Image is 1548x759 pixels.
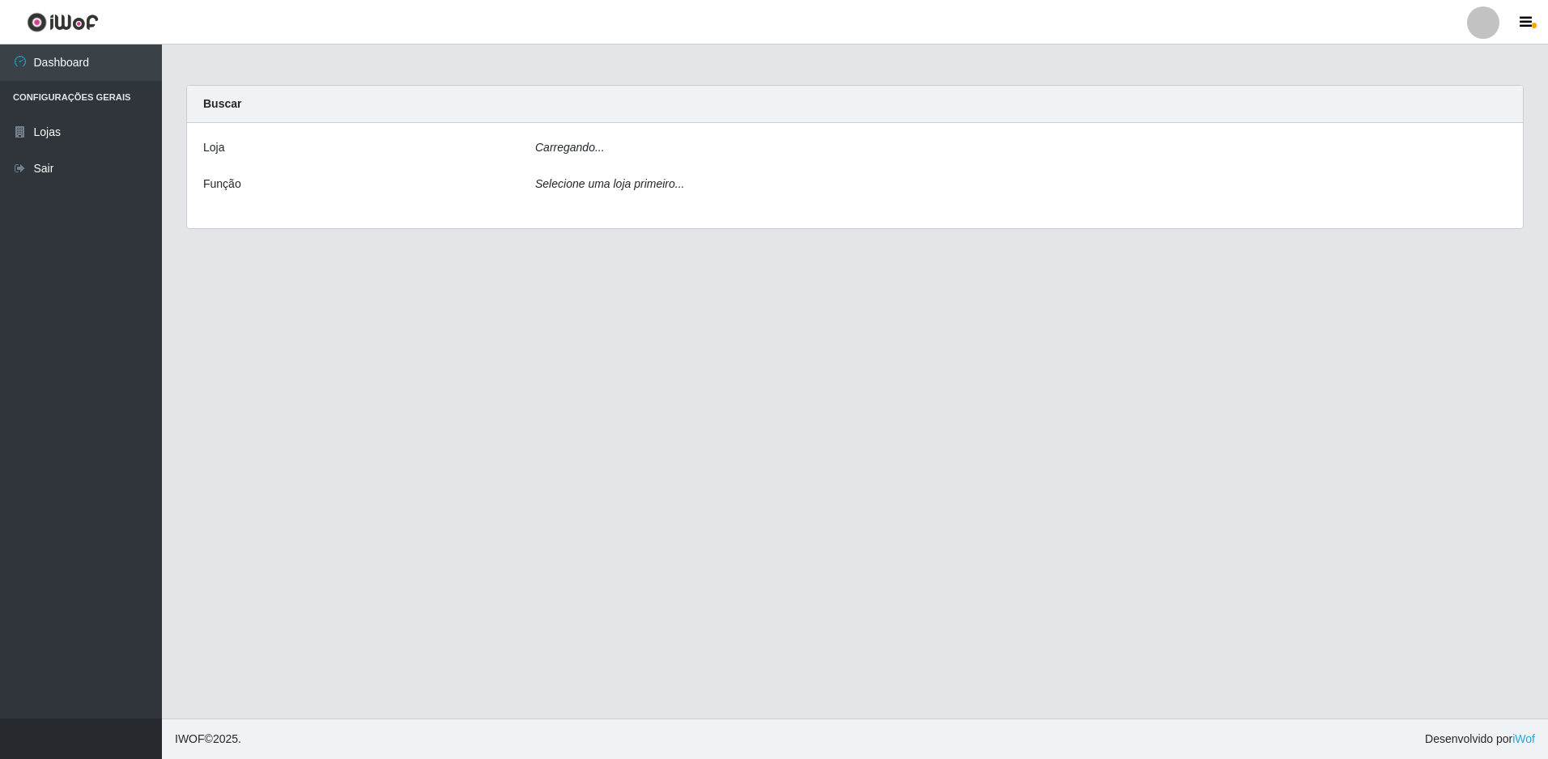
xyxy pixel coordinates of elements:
a: iWof [1512,732,1535,745]
img: CoreUI Logo [27,12,99,32]
i: Selecione uma loja primeiro... [535,177,684,190]
span: IWOF [175,732,205,745]
span: Desenvolvido por [1425,731,1535,748]
span: © 2025 . [175,731,241,748]
label: Loja [203,139,224,156]
i: Carregando... [535,141,605,154]
label: Função [203,176,241,193]
strong: Buscar [203,97,241,110]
